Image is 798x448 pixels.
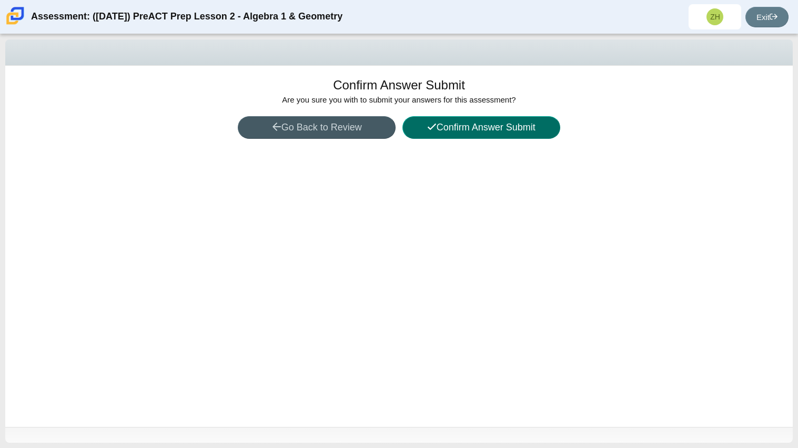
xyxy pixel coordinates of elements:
span: ZH [710,13,720,21]
button: Confirm Answer Submit [402,116,560,139]
a: Carmen School of Science & Technology [4,19,26,28]
span: Are you sure you with to submit your answers for this assessment? [282,95,516,104]
h1: Confirm Answer Submit [333,76,465,94]
button: Go Back to Review [238,116,396,139]
a: Exit [745,7,789,27]
div: Assessment: ([DATE]) PreACT Prep Lesson 2 - Algebra 1 & Geometry [31,4,342,29]
img: Carmen School of Science & Technology [4,5,26,27]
